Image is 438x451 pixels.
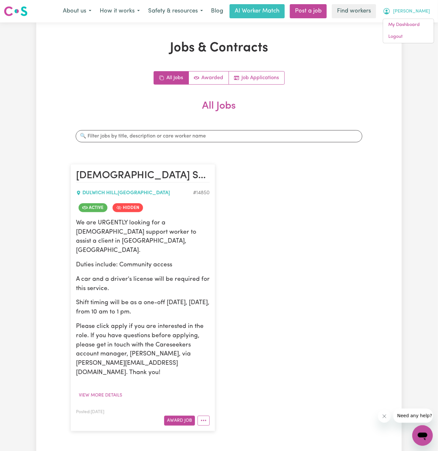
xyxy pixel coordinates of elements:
[154,71,189,84] a: All jobs
[378,410,391,423] iframe: Close message
[290,4,327,18] a: Post a job
[76,189,193,197] div: DULWICH HILL , [GEOGRAPHIC_DATA]
[76,261,210,270] p: Duties include: Community access
[76,170,210,182] h2: Female Support Worker Needed In Dulwich Hill, NSW
[164,416,195,426] button: Award Job
[96,4,144,18] button: How it works
[189,71,229,84] a: Active jobs
[144,4,207,18] button: Safety & resources
[71,40,367,56] h1: Jobs & Contracts
[379,4,434,18] button: My Account
[230,4,285,18] a: AI Worker Match
[76,298,210,317] p: Shift timing will be as a one-off [DATE], [DATE], from 10 am to 1 pm.
[198,416,210,426] button: More options
[412,425,433,446] iframe: Button to launch messaging window
[76,275,210,294] p: A car and a driver's license will be required for this service.
[393,8,430,15] span: [PERSON_NAME]
[76,219,210,255] p: We are URGENTLY looking for a [DEMOGRAPHIC_DATA] support worker to assist a client in [GEOGRAPHIC...
[193,189,210,197] div: Job ID #14850
[59,4,96,18] button: About us
[76,130,362,142] input: 🔍 Filter jobs by title, description or care worker name
[76,322,210,378] p: Please click apply if you are interested in the role. If you have questions before applying, plea...
[4,5,28,17] img: Careseekers logo
[76,410,104,414] span: Posted: [DATE]
[79,203,107,212] span: Job is active
[113,203,143,212] span: Job is hidden
[71,100,367,122] h2: All Jobs
[76,390,125,400] button: View more details
[383,19,434,31] a: My Dashboard
[332,4,376,18] a: Find workers
[4,4,28,19] a: Careseekers logo
[393,409,433,423] iframe: Message from company
[383,31,434,43] a: Logout
[229,71,284,84] a: Job applications
[207,4,227,18] a: Blog
[383,19,434,43] div: My Account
